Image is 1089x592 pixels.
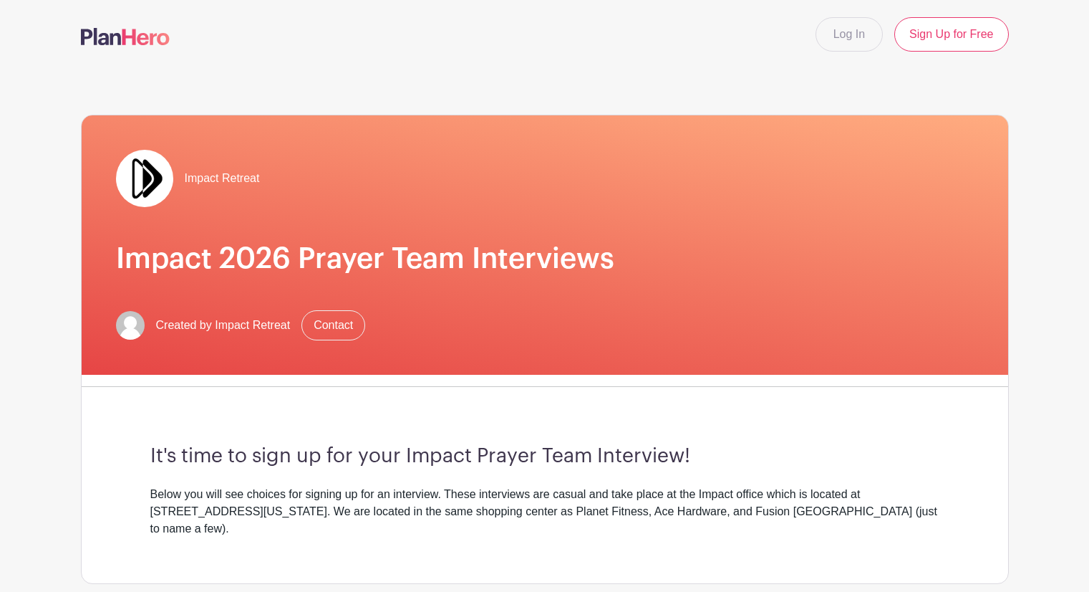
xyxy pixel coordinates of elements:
[815,17,883,52] a: Log In
[116,311,145,340] img: default-ce2991bfa6775e67f084385cd625a349d9dcbb7a52a09fb2fda1e96e2d18dcdb.png
[116,242,974,276] h1: Impact 2026 Prayer Team Interviews
[116,150,173,207] img: Double%20Arrow%20Logo.jpg
[150,444,939,469] h3: It's time to sign up for your Impact Prayer Team Interview!
[150,486,939,538] div: Below you will see choices for signing up for an interview. These interviews are casual and take ...
[81,28,170,45] img: logo-507f7623f17ff9eddc593b1ce0a138ce2505c220e1c5a4e2b4648c50719b7d32.svg
[301,310,365,340] a: Contact
[156,317,291,334] span: Created by Impact Retreat
[894,17,1008,52] a: Sign Up for Free
[185,170,260,187] span: Impact Retreat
